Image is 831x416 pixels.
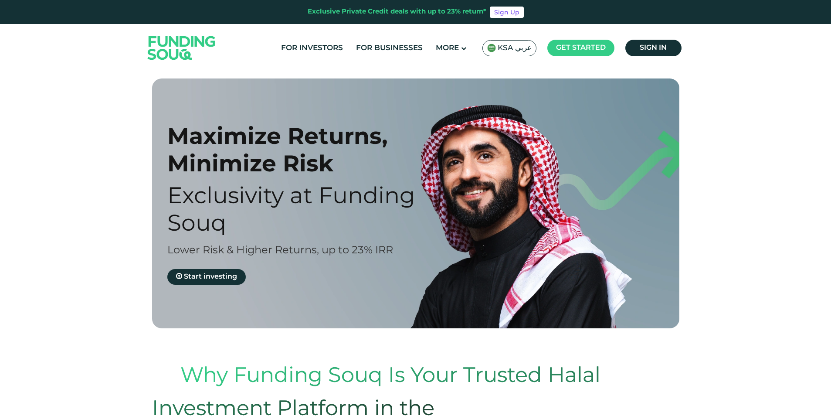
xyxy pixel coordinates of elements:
[498,43,532,53] span: KSA عربي
[556,44,606,51] span: Get started
[167,122,431,150] div: Maximize Returns,
[167,181,431,236] div: Exclusivity at Funding Souq
[167,150,431,177] div: Minimize Risk
[487,44,496,52] img: SA Flag
[167,246,393,256] span: Lower Risk & Higher Returns, up to 23% IRR
[436,44,459,52] span: More
[354,41,425,55] a: For Businesses
[184,273,237,280] span: Start investing
[139,26,224,70] img: Logo
[279,41,345,55] a: For Investors
[167,269,246,285] a: Start investing
[625,40,682,56] a: Sign in
[308,7,486,17] div: Exclusive Private Credit deals with up to 23% return*
[490,7,524,18] a: Sign Up
[640,44,667,51] span: Sign in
